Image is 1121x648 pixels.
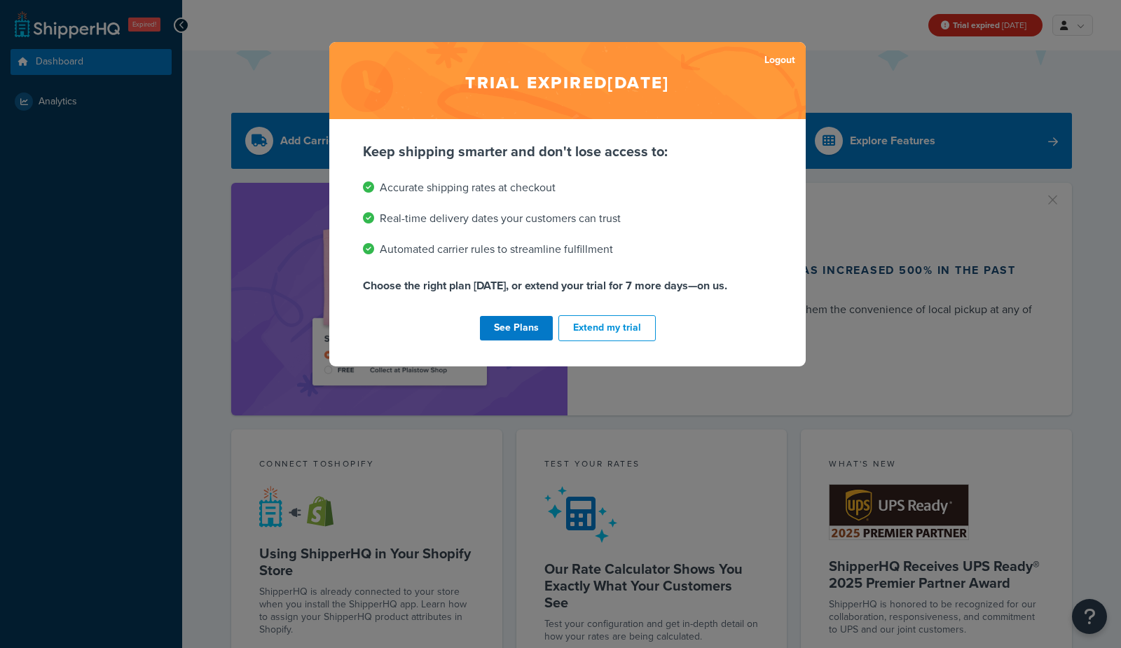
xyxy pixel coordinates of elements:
button: Extend my trial [558,315,656,341]
a: See Plans [480,316,553,340]
li: Automated carrier rules to streamline fulfillment [363,240,772,259]
h2: Trial expired [DATE] [329,42,806,119]
p: Choose the right plan [DATE], or extend your trial for 7 more days—on us. [363,276,772,296]
p: Keep shipping smarter and don't lose access to: [363,142,772,161]
a: Logout [764,50,795,70]
li: Accurate shipping rates at checkout [363,178,772,198]
li: Real-time delivery dates your customers can trust [363,209,772,228]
